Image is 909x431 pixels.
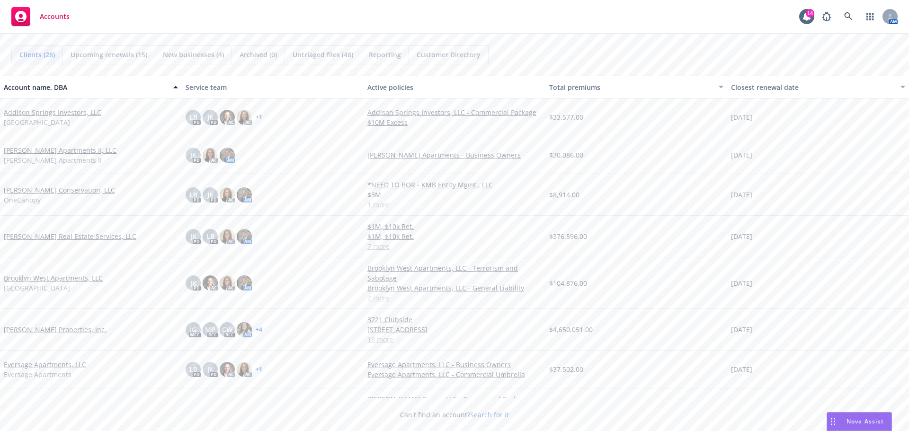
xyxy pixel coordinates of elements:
[731,150,752,160] span: [DATE]
[190,231,196,241] span: JK
[4,273,103,283] a: Brooklyn West Apartments, LLC
[727,76,909,98] button: Closest renewal date
[237,275,252,290] img: photo
[367,117,542,127] a: $10M Excess
[549,364,583,374] span: $37,502.00
[189,112,197,122] span: LB
[189,190,197,200] span: LB
[220,362,235,377] img: photo
[731,112,752,122] span: [DATE]
[220,187,235,202] img: photo
[207,364,214,374] span: JK
[369,50,401,60] span: Reporting
[367,334,542,344] a: 18 more
[367,190,542,200] a: $3M
[256,367,262,372] a: + 1
[417,50,481,60] span: Customer Directory
[549,82,713,92] div: Total premiums
[4,82,168,92] div: Account name, DBA
[4,185,115,195] a: [PERSON_NAME] Conservation, LLC
[367,82,542,92] div: Active policies
[549,190,579,200] span: $8,914.00
[400,410,509,420] span: Can't find an account?
[8,3,73,30] a: Accounts
[731,231,752,241] span: [DATE]
[207,190,214,200] span: JK
[367,150,542,160] a: [PERSON_NAME] Apartments - Business Owners
[4,145,116,155] a: [PERSON_NAME] Apartments II, LLC
[367,241,542,251] a: 7 more
[817,7,836,26] a: Report a Bug
[827,412,892,431] button: Nova Assist
[367,325,542,334] a: [STREET_ADDRESS]
[367,107,542,117] a: Addison Springs Investors, LLC - Commercial Package
[190,150,196,160] span: JK
[4,117,70,127] span: [GEOGRAPHIC_DATA]
[731,82,895,92] div: Closest renewal date
[237,229,252,244] img: photo
[861,7,880,26] a: Switch app
[240,50,277,60] span: Archived (0)
[207,112,214,122] span: JK
[163,50,224,60] span: New businesses (4)
[4,283,70,293] span: [GEOGRAPHIC_DATA]
[367,200,542,210] a: 1 more
[806,9,814,18] div: 14
[545,76,727,98] button: Total premiums
[549,325,593,334] span: $4,650,051.00
[731,278,752,288] span: [DATE]
[367,231,542,241] a: $1M, $10k Ret.
[367,394,542,404] a: [PERSON_NAME] Group, LLC - Commercial Package
[364,76,545,98] button: Active policies
[367,263,542,283] a: Brooklyn West Apartments, LLC - Terrorism and Sabotage
[367,369,542,379] a: Eversage Apartments, LLC - Commercial Umbrella
[237,362,252,377] img: photo
[19,50,55,60] span: Clients (28)
[222,325,232,334] span: CW
[182,76,364,98] button: Service team
[847,417,884,425] span: Nova Assist
[549,278,587,288] span: $104,876.00
[731,190,752,200] span: [DATE]
[203,275,218,290] img: photo
[237,110,252,125] img: photo
[256,327,262,333] a: + 4
[839,7,858,26] a: Search
[367,315,542,325] a: 3721 Clubside
[367,293,542,303] a: 2 more
[4,107,101,117] a: Addison Springs Investors, LLC
[549,150,583,160] span: $30,086.00
[4,231,136,241] a: [PERSON_NAME] Real Estate Services, LLC
[731,364,752,374] span: [DATE]
[256,114,262,120] a: + 1
[4,195,41,205] span: OneCanopy
[367,283,542,293] a: Brooklyn West Apartments, LLC - General Liability
[237,322,252,337] img: photo
[189,364,197,374] span: LB
[220,110,235,125] img: photo
[220,275,235,290] img: photo
[367,180,542,190] a: *NEED TO BOR - KMB Entity Mgmt., LLC
[731,325,752,334] span: [DATE]
[549,112,583,122] span: $33,577.00
[206,231,214,241] span: LB
[470,410,509,419] a: Search for it
[40,13,70,20] span: Accounts
[367,360,542,369] a: Eversage Apartments, LLC - Business Owners
[293,50,353,60] span: Untriaged files (48)
[4,369,71,379] span: Eversage Apartments
[220,229,235,244] img: photo
[4,325,107,334] a: [PERSON_NAME] Properties, Inc.
[220,148,235,163] img: photo
[71,50,147,60] span: Upcoming renewals (15)
[205,325,215,334] span: MP
[4,360,86,369] a: Eversage Apartments, LLC
[4,155,102,165] span: [PERSON_NAME] Apartments II
[549,231,587,241] span: $376,596.00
